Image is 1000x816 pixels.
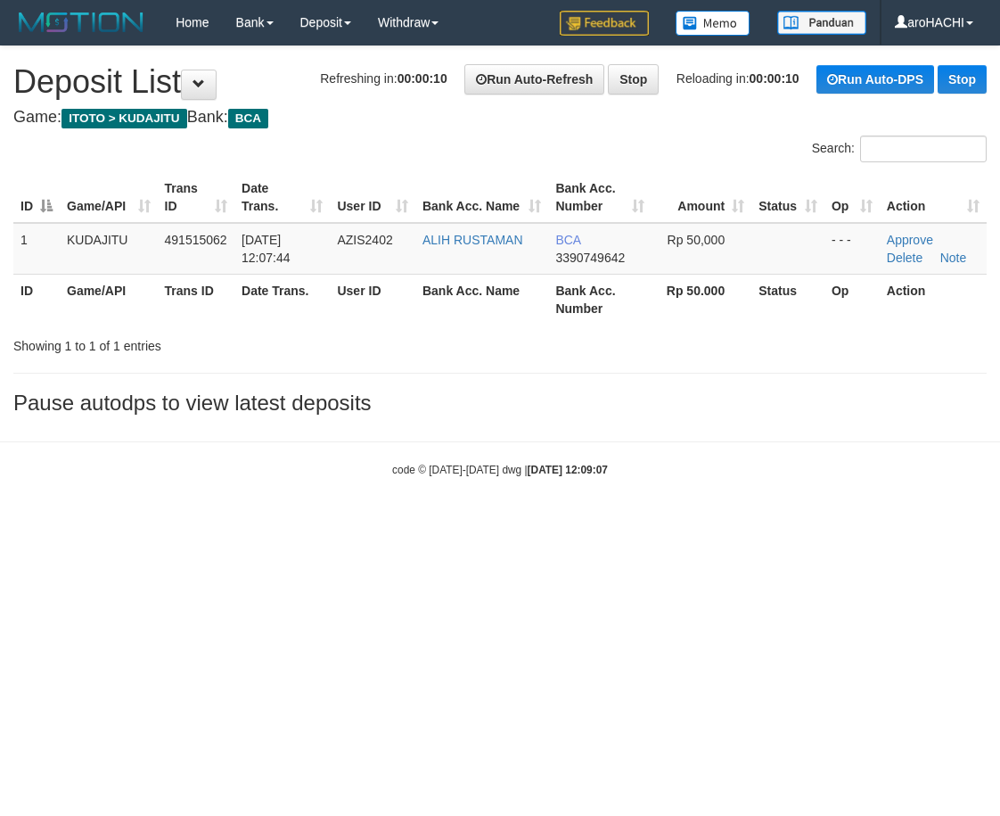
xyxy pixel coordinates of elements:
[13,392,987,415] h3: Pause autodps to view latest deposits
[608,64,659,95] a: Stop
[750,71,799,86] strong: 00:00:10
[668,233,725,247] span: Rp 50,000
[751,172,824,223] th: Status: activate to sort column ascending
[165,233,227,247] span: 491515062
[751,274,824,325] th: Status
[398,71,447,86] strong: 00:00:10
[60,172,158,223] th: Game/API: activate to sort column ascending
[777,11,866,35] img: panduan.png
[61,109,187,128] span: ITOTO > KUDAJITU
[560,11,649,36] img: Feedback.jpg
[415,172,548,223] th: Bank Acc. Name: activate to sort column ascending
[824,274,880,325] th: Op
[234,172,330,223] th: Date Trans.: activate to sort column ascending
[337,233,392,247] span: AZIS2402
[548,274,651,325] th: Bank Acc. Number
[13,330,404,355] div: Showing 1 to 1 of 1 entries
[548,172,651,223] th: Bank Acc. Number: activate to sort column ascending
[555,251,625,265] span: Copy 3390749642 to clipboard
[676,11,750,36] img: Button%20Memo.svg
[816,65,934,94] a: Run Auto-DPS
[422,233,523,247] a: ALIH RUSTAMAN
[320,71,447,86] span: Refreshing in:
[555,233,580,247] span: BCA
[13,64,987,100] h1: Deposit List
[940,251,967,265] a: Note
[880,274,987,325] th: Action
[13,274,60,325] th: ID
[158,274,234,325] th: Trans ID
[13,109,987,127] h4: Game: Bank:
[887,233,933,247] a: Approve
[234,274,330,325] th: Date Trans.
[13,9,149,36] img: MOTION_logo.png
[887,251,922,265] a: Delete
[824,223,880,275] td: - - -
[676,71,799,86] span: Reloading in:
[60,274,158,325] th: Game/API
[652,172,751,223] th: Amount: activate to sort column ascending
[415,274,548,325] th: Bank Acc. Name
[330,274,414,325] th: User ID
[860,136,987,162] input: Search:
[60,223,158,275] td: KUDAJITU
[938,65,987,94] a: Stop
[242,233,291,265] span: [DATE] 12:07:44
[330,172,414,223] th: User ID: activate to sort column ascending
[158,172,234,223] th: Trans ID: activate to sort column ascending
[880,172,987,223] th: Action: activate to sort column ascending
[13,172,60,223] th: ID: activate to sort column descending
[392,464,608,476] small: code © [DATE]-[DATE] dwg |
[13,223,60,275] td: 1
[228,109,268,128] span: BCA
[464,64,604,95] a: Run Auto-Refresh
[652,274,751,325] th: Rp 50.000
[812,136,987,162] label: Search:
[824,172,880,223] th: Op: activate to sort column ascending
[528,464,608,476] strong: [DATE] 12:09:07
